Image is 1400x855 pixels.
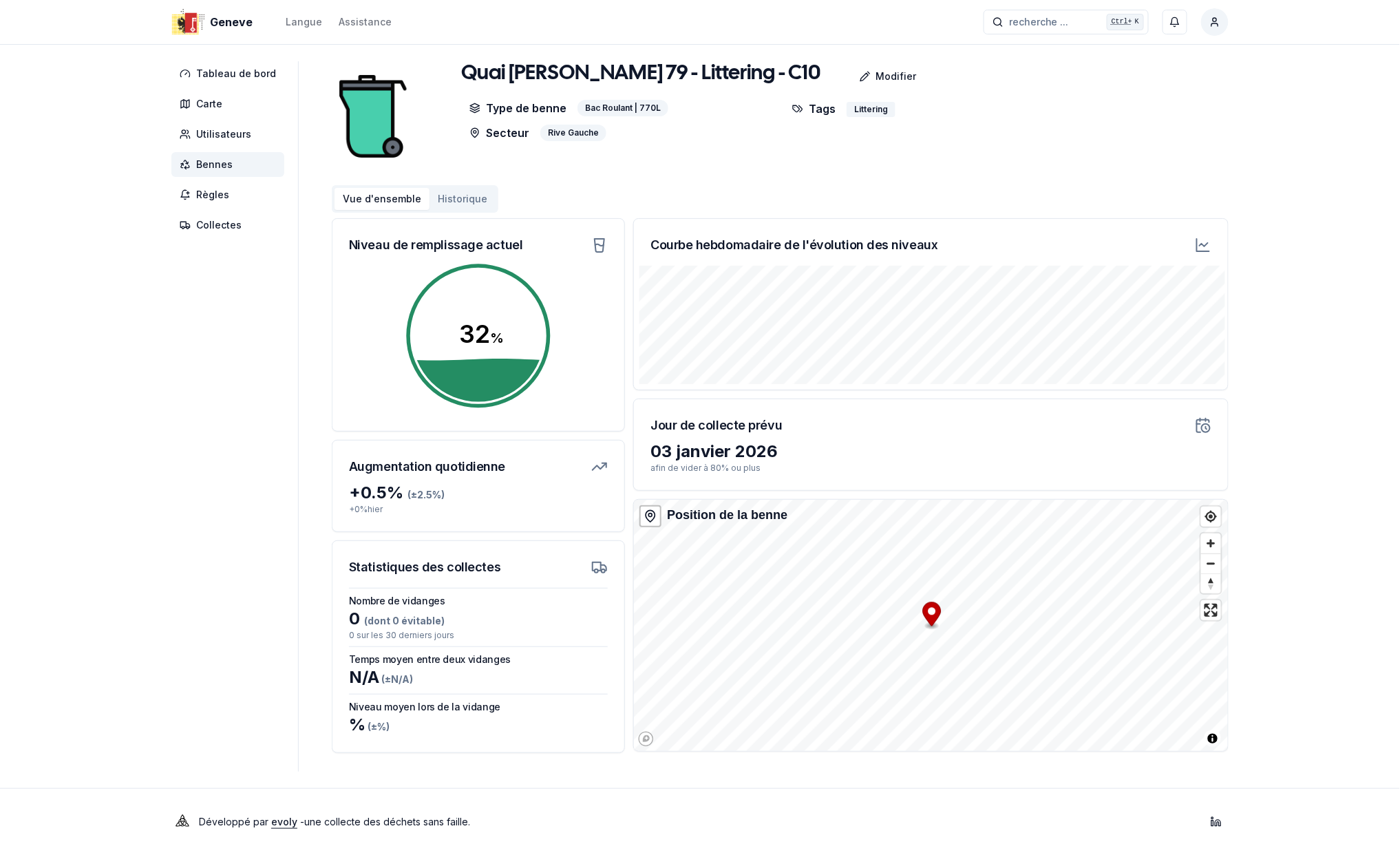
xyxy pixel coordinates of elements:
span: Utilisateurs [196,127,251,141]
span: recherche ... [1009,15,1069,29]
button: Enter fullscreen [1201,600,1221,620]
a: Modifier [821,63,928,90]
p: Modifier [876,70,917,83]
h3: Courbe hebdomadaire de l'évolution des niveaux [650,235,937,255]
a: Geneve [171,14,258,30]
button: Langue [286,14,322,30]
span: Règles [196,188,229,202]
button: Reset bearing to north [1201,573,1221,593]
p: + 0 % hier [349,504,608,515]
h1: Quai [PERSON_NAME] 79 - Littering - C10 [461,61,821,86]
span: Bennes [196,158,233,171]
div: 03 janvier 2026 [650,441,1211,463]
h3: Statistiques des collectes [349,558,500,577]
a: Mapbox logo [638,731,654,747]
h3: Jour de collecte prévu [650,416,782,435]
p: Tags [792,100,836,117]
p: Type de benne [469,100,566,116]
div: Bac Roulant | 770L [577,100,668,116]
span: (± N/A ) [379,673,413,685]
img: bin Image [332,61,414,171]
p: 0 sur les 30 derniers jours [349,630,608,641]
div: Map marker [923,602,942,631]
button: recherche ...Ctrl+K [984,10,1149,34]
div: N/A [349,666,608,688]
span: (± 2.5 %) [407,489,445,500]
button: Vue d'ensemble [335,188,429,210]
a: Bennes [171,152,290,177]
a: evoly [271,816,297,827]
h3: Niveau moyen lors de la vidange [349,700,608,714]
div: Position de la benne [667,505,787,525]
h3: Niveau de remplissage actuel [349,235,522,255]
h3: Nombre de vidanges [349,594,608,608]
button: Find my location [1201,507,1221,527]
button: Toggle attribution [1205,730,1221,747]
img: Evoly Logo [171,811,193,833]
span: (± %) [365,721,390,732]
button: Historique [429,188,496,210]
a: Assistance [339,14,392,30]
div: 0 [349,608,608,630]
h3: Temps moyen entre deux vidanges [349,653,608,666]
span: Collectes [196,218,242,232]
h3: Augmentation quotidienne [349,457,505,476]
canvas: Map [634,500,1231,751]
p: Développé par - une collecte des déchets sans faille . [199,812,470,832]
button: Zoom in [1201,534,1221,553]
p: Secteur [469,125,529,141]
span: (dont 0 évitable) [360,615,445,626]
img: Geneve Logo [171,6,204,39]
div: Rive Gauche [540,125,606,141]
span: Tableau de bord [196,67,276,81]
a: Règles [171,182,290,207]
div: Langue [286,15,322,29]
span: Zoom out [1201,554,1221,573]
a: Tableau de bord [171,61,290,86]
button: Zoom out [1201,553,1221,573]
a: Utilisateurs [171,122,290,147]
a: Carte [171,92,290,116]
a: Collectes [171,213,290,237]
span: Carte [196,97,222,111]
p: afin de vider à 80% ou plus [650,463,1211,474]
div: + 0.5 % [349,482,608,504]
div: % [349,714,608,736]
div: Littering [847,102,895,117]
span: Geneve [210,14,253,30]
